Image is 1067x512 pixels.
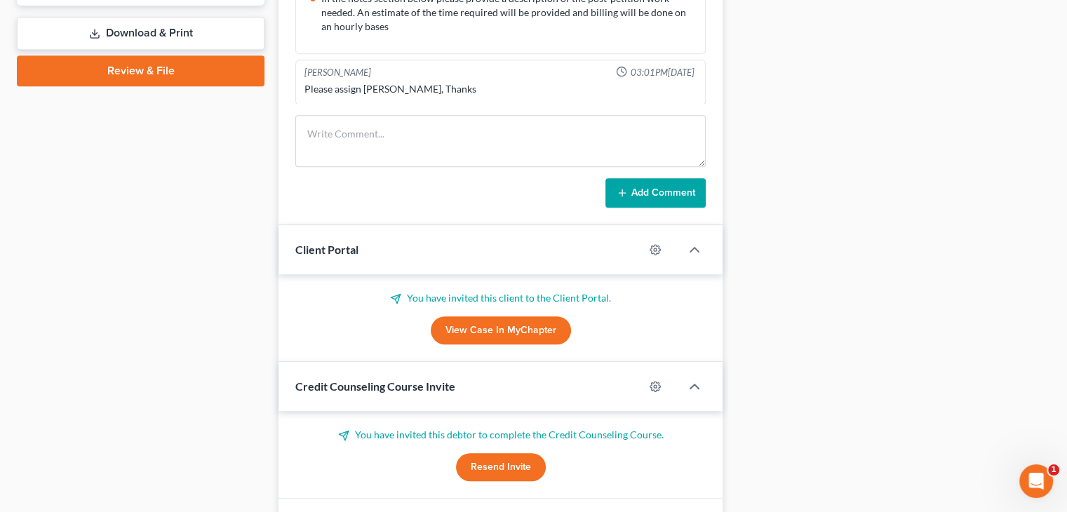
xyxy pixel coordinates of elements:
[17,17,264,50] a: Download & Print
[1019,464,1053,498] iframe: Intercom live chat
[605,178,706,208] button: Add Comment
[630,66,694,79] span: 03:01PM[DATE]
[295,379,455,393] span: Credit Counseling Course Invite
[456,453,546,481] button: Resend Invite
[295,243,358,256] span: Client Portal
[1048,464,1059,476] span: 1
[17,55,264,86] a: Review & File
[295,428,706,442] p: You have invited this debtor to complete the Credit Counseling Course.
[295,291,706,305] p: You have invited this client to the Client Portal.
[431,316,571,344] a: View Case in MyChapter
[304,66,371,79] div: [PERSON_NAME]
[304,82,697,96] div: Please assign [PERSON_NAME], Thanks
